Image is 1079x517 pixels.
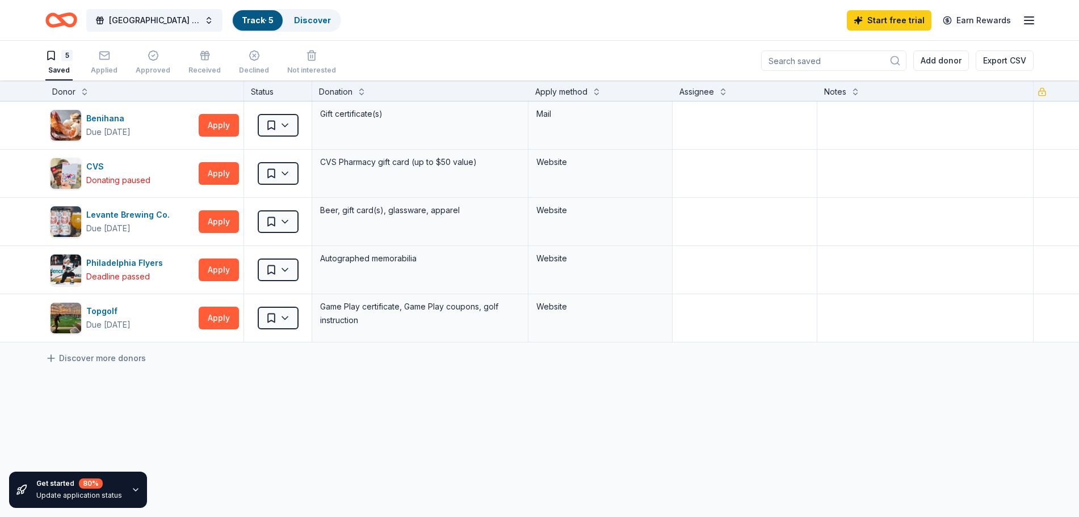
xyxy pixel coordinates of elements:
[61,50,73,61] div: 5
[319,299,521,328] div: Game Play certificate, Game Play coupons, golf instruction
[199,162,239,185] button: Apply
[51,158,81,189] img: Image for CVS
[239,45,269,80] button: Declined
[79,478,103,489] div: 80 %
[51,255,81,285] img: Image for Philadelphia Flyers
[109,14,200,27] span: [GEOGRAPHIC_DATA] [GEOGRAPHIC_DATA]
[36,478,122,489] div: Get started
[36,491,122,500] div: Update application status
[45,7,77,33] a: Home
[86,112,131,125] div: Benihana
[136,66,170,75] div: Approved
[294,15,331,25] a: Discover
[136,45,170,80] button: Approved
[52,85,75,99] div: Donor
[86,173,150,187] div: Donating paused
[536,300,664,313] div: Website
[86,270,150,283] div: Deadline passed
[86,318,131,332] div: Due [DATE]
[679,85,714,99] div: Assignee
[536,107,664,121] div: Mail
[232,9,341,32] button: Track· 5Discover
[86,9,222,32] button: [GEOGRAPHIC_DATA] [GEOGRAPHIC_DATA]
[824,85,846,99] div: Notes
[199,210,239,233] button: Apply
[50,254,194,286] button: Image for Philadelphia FlyersPhiladelphia FlyersDeadline passed
[319,106,521,122] div: Gift certificate(s)
[51,206,81,237] img: Image for Levante Brewing Co.
[86,208,174,222] div: Levante Brewing Co.
[86,222,131,235] div: Due [DATE]
[45,66,73,75] div: Saved
[51,110,81,141] img: Image for Benihana
[976,50,1034,71] button: Export CSV
[51,303,81,333] img: Image for Topgolf
[936,10,1018,31] a: Earn Rewards
[536,252,664,265] div: Website
[91,45,117,80] button: Applied
[287,45,336,80] button: Not interested
[319,251,521,266] div: Autographed memorabilia
[188,45,221,80] button: Received
[847,10,931,31] a: Start free trial
[86,160,150,173] div: CVS
[319,85,352,99] div: Donation
[50,302,194,334] button: Image for TopgolfTopgolfDue [DATE]
[242,15,274,25] a: Track· 5
[45,351,146,365] a: Discover more donors
[188,66,221,75] div: Received
[45,45,73,80] button: 5Saved
[319,154,521,170] div: CVS Pharmacy gift card (up to $50 value)
[287,66,336,75] div: Not interested
[199,114,239,137] button: Apply
[91,66,117,75] div: Applied
[50,109,194,141] button: Image for BenihanaBenihanaDue [DATE]
[536,155,664,169] div: Website
[50,206,194,238] button: Image for Levante Brewing Co.Levante Brewing Co.Due [DATE]
[86,256,167,270] div: Philadelphia Flyers
[199,307,239,329] button: Apply
[199,258,239,281] button: Apply
[86,304,131,318] div: Topgolf
[761,50,906,71] input: Search saved
[239,66,269,75] div: Declined
[319,202,521,218] div: Beer, gift card(s), glassware, apparel
[50,158,194,189] button: Image for CVSCVSDonating paused
[244,80,312,101] div: Status
[86,125,131,139] div: Due [DATE]
[913,50,969,71] button: Add donor
[536,204,664,217] div: Website
[535,85,587,99] div: Apply method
